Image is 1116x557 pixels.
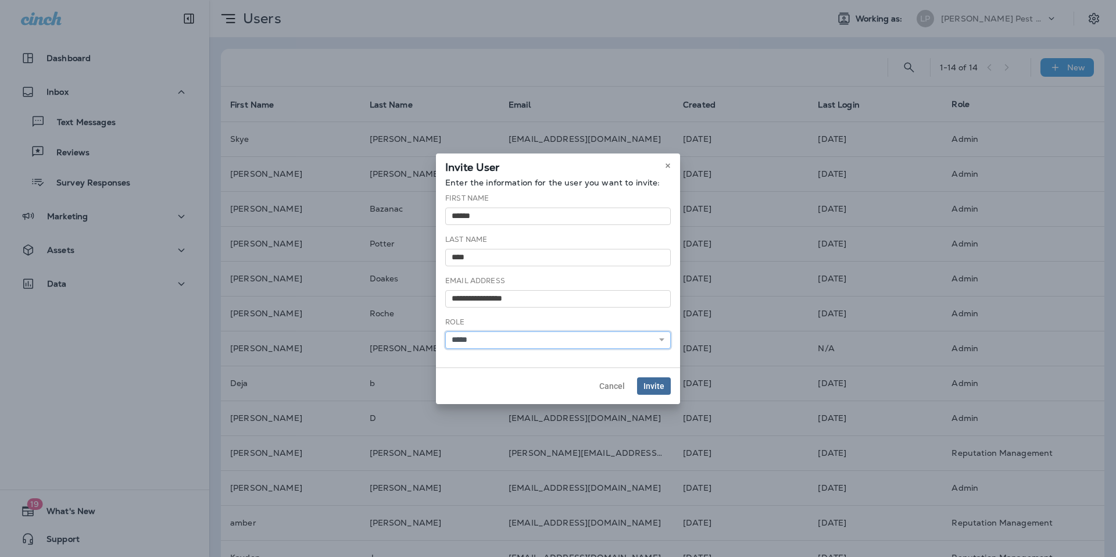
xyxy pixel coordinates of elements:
[637,377,671,395] button: Invite
[445,235,487,244] label: Last Name
[593,377,631,395] button: Cancel
[643,382,664,390] span: Invite
[445,178,671,187] p: Enter the information for the user you want to invite:
[599,382,625,390] span: Cancel
[445,194,489,203] label: First Name
[445,276,505,285] label: Email Address
[436,153,680,178] div: Invite User
[445,317,465,327] label: Role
